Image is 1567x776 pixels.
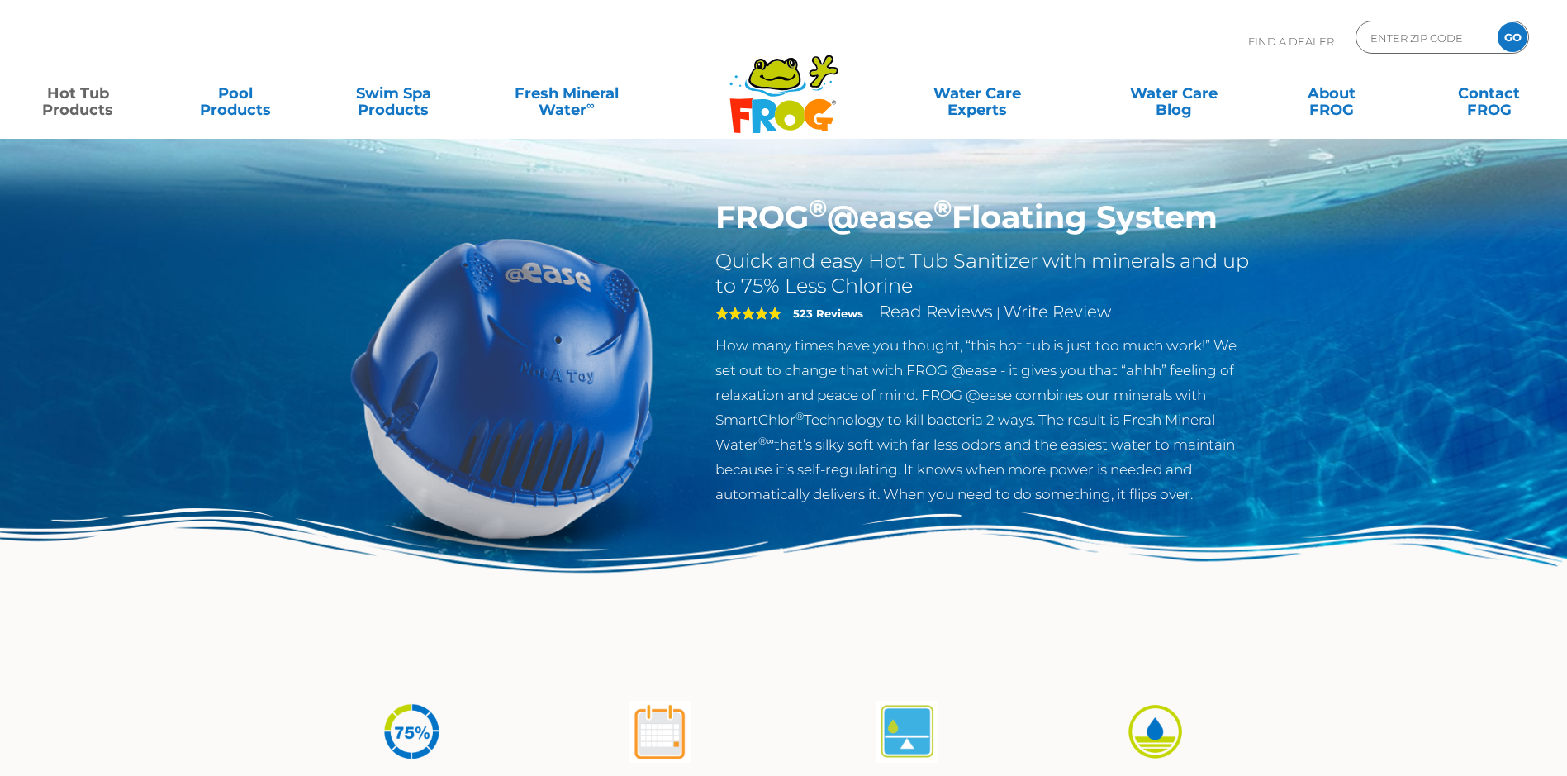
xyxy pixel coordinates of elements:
a: ContactFROG [1427,77,1550,110]
img: hot-tub-product-atease-system.png [313,198,691,577]
sup: ®∞ [758,435,774,447]
span: | [996,305,1000,321]
a: Hot TubProducts [17,77,140,110]
h1: FROG @ease Floating System [715,198,1255,236]
img: icon-atease-easy-on [1124,701,1186,763]
strong: 523 Reviews [793,307,863,320]
sup: ® [809,193,827,222]
h2: Quick and easy Hot Tub Sanitizer with minerals and up to 75% Less Chlorine [715,249,1255,298]
a: AboutFROG [1270,77,1393,110]
p: How many times have you thought, “this hot tub is just too much work!” We set out to change that ... [715,333,1255,507]
a: Fresh MineralWater∞ [490,77,643,110]
a: Water CareBlog [1112,77,1235,110]
span: 5 [715,307,781,320]
input: GO [1498,22,1527,52]
sup: ∞ [586,98,595,112]
img: icon-atease-75percent-less [381,701,443,763]
a: Water CareExperts [878,77,1077,110]
a: Swim SpaProducts [332,77,455,110]
sup: ® [933,193,952,222]
img: Frog Products Logo [720,33,848,134]
img: atease-icon-shock-once [629,701,691,763]
sup: ® [795,410,804,422]
a: Read Reviews [879,302,993,321]
img: atease-icon-self-regulates [876,701,938,763]
a: PoolProducts [174,77,297,110]
a: Write Review [1004,302,1111,321]
p: Find A Dealer [1248,21,1334,62]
